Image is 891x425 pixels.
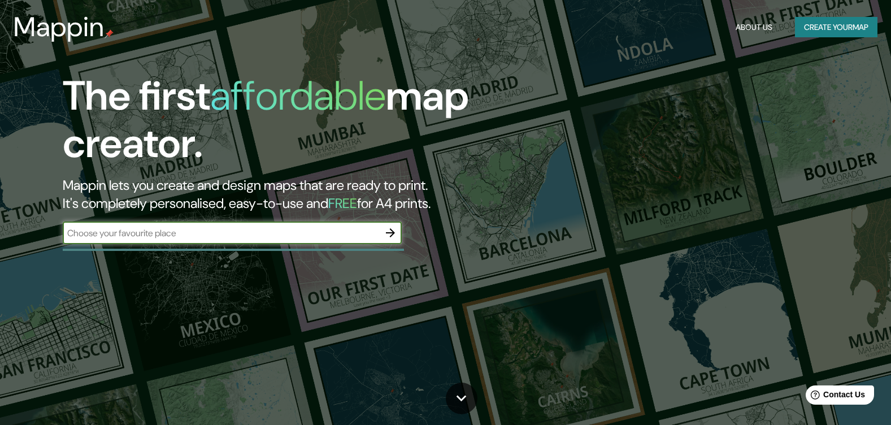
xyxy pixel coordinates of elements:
[63,176,508,212] h2: Mappin lets you create and design maps that are ready to print. It's completely personalised, eas...
[63,72,508,176] h1: The first map creator.
[790,381,879,413] iframe: Help widget launcher
[328,194,357,212] h5: FREE
[210,70,386,122] h1: affordable
[795,17,877,38] button: Create yourmap
[105,29,114,38] img: mappin-pin
[14,11,105,43] h3: Mappin
[731,17,777,38] button: About Us
[63,227,379,240] input: Choose your favourite place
